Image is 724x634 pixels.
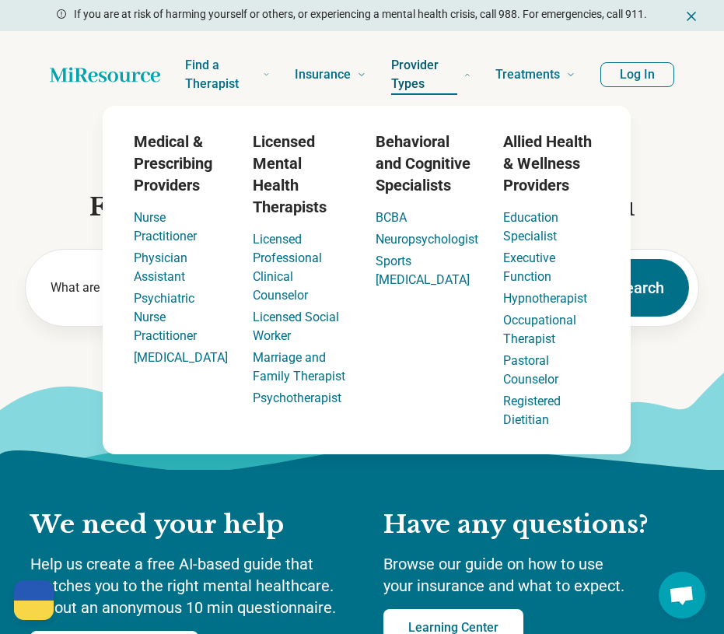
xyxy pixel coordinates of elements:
a: Insurance [295,44,366,106]
a: Marriage and Family Therapist [253,350,345,384]
a: Provider Types [391,44,470,106]
a: Licensed Social Worker [253,310,339,343]
a: Occupational Therapist [503,313,576,346]
p: Help us create a free AI-based guide that matches you to the right mental healthcare. Fill out an... [30,553,352,618]
a: Education Specialist [503,210,558,243]
a: Psychotherapist [253,391,341,405]
h2: We need your help [30,509,352,541]
h3: Medical & Prescribing Providers [134,131,228,196]
a: Physician Assistant [134,250,187,284]
a: Executive Function [503,250,555,284]
h2: Have any questions? [383,509,694,541]
a: Nurse Practitioner [134,210,197,243]
span: Insurance [295,64,351,86]
a: Neuropsychologist [376,232,478,247]
p: Browse our guide on how to use your insurance and what to expect. [383,553,694,597]
a: [MEDICAL_DATA] [134,350,228,365]
span: Treatments [495,64,560,86]
button: Dismiss [684,6,699,25]
a: Pastoral Counselor [503,353,558,387]
a: Treatments [495,44,575,106]
button: Log In [600,62,674,87]
a: Registered Dietitian [503,394,561,427]
a: Psychiatric Nurse Practitioner [134,291,197,343]
a: Sports [MEDICAL_DATA] [376,254,470,287]
a: Find a Therapist [185,44,270,106]
p: If you are at risk of harming yourself or others, or experiencing a mental health crisis, call 98... [74,6,647,23]
a: BCBA [376,210,407,225]
a: Home page [50,59,160,90]
h3: Licensed Mental Health Therapists [253,131,351,218]
h3: Behavioral and Cognitive Specialists [376,131,478,196]
h3: Allied Health & Wellness Providers [503,131,600,196]
a: Open chat [659,572,705,618]
span: Provider Types [391,54,457,95]
a: Licensed Professional Clinical Counselor [253,232,322,303]
a: Hypnotherapist [503,291,587,306]
span: Find a Therapist [185,54,257,95]
div: Provider Types [9,106,724,454]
